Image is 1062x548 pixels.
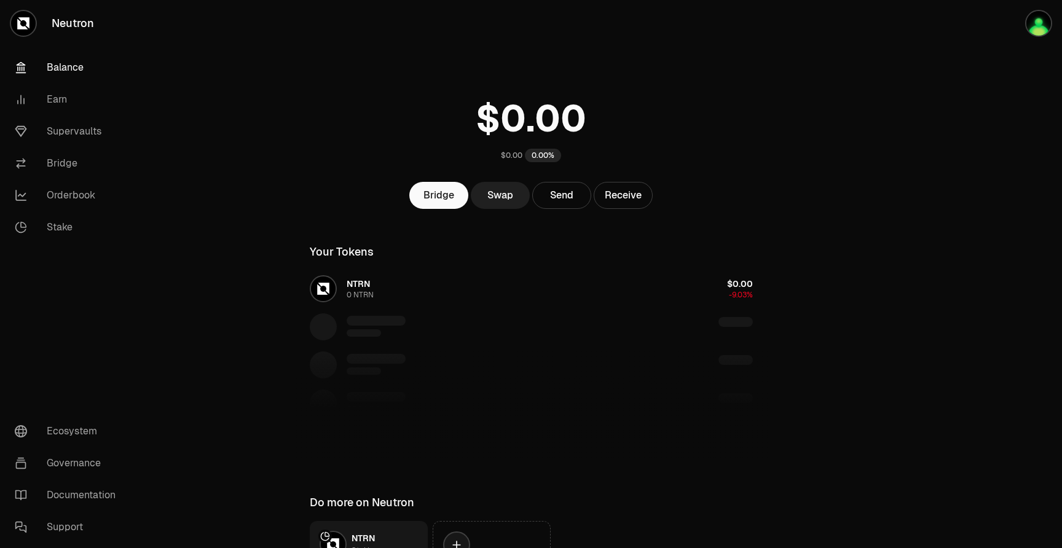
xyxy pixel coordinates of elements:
[352,533,375,544] span: NTRN
[5,147,133,179] a: Bridge
[5,415,133,447] a: Ecosystem
[471,182,530,209] a: Swap
[5,479,133,511] a: Documentation
[501,151,522,160] div: $0.00
[5,211,133,243] a: Stake
[5,52,133,84] a: Balance
[532,182,591,209] button: Send
[5,447,133,479] a: Governance
[310,494,414,511] div: Do more on Neutron
[409,182,468,209] a: Bridge
[1026,11,1051,36] img: Celestia Vesting Account March 2025
[310,243,374,260] div: Your Tokens
[5,179,133,211] a: Orderbook
[5,115,133,147] a: Supervaults
[5,84,133,115] a: Earn
[594,182,653,209] button: Receive
[5,511,133,543] a: Support
[525,149,561,162] div: 0.00%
